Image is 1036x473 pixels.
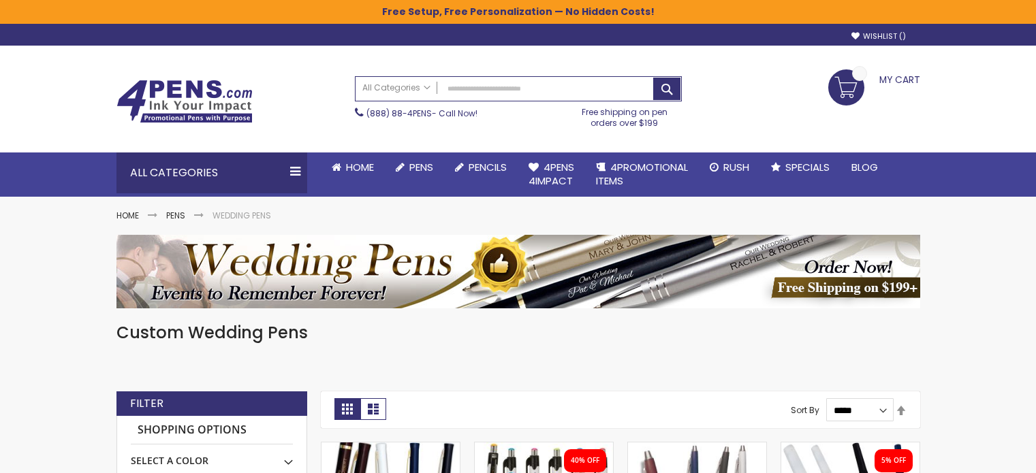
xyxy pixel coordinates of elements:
a: the Brittany custom wedding pens [781,442,920,453]
div: 40% OFF [571,456,599,466]
a: 4PROMOTIONALITEMS [585,152,699,197]
a: 4Pens4impact [518,152,585,197]
a: The Ultra Wedding Pens - SilverTrim [628,442,766,453]
strong: Wedding Pens [213,210,271,221]
a: Blog [841,152,889,182]
span: Specials [785,160,830,174]
div: Select A Color [131,444,293,468]
a: Pens [385,152,444,182]
span: 4Pens 4impact [529,160,574,188]
strong: Filter [130,396,163,411]
a: Home [116,210,139,221]
span: All Categories [362,82,430,93]
h1: Custom Wedding Pens [116,322,920,344]
a: Pencils [444,152,518,182]
a: Specials [760,152,841,182]
span: Pencils [469,160,507,174]
span: Pens [409,160,433,174]
span: Rush [723,160,749,174]
strong: Grid [334,398,360,420]
span: - Call Now! [366,108,477,119]
span: Blog [851,160,878,174]
span: Home [346,160,374,174]
img: 4Pens Custom Pens and Promotional Products [116,80,253,123]
a: All Categories [356,77,437,99]
a: Pens [166,210,185,221]
strong: Shopping Options [131,416,293,445]
div: 5% OFF [881,456,906,466]
a: (888) 88-4PENS [366,108,432,119]
div: Free shipping on pen orders over $199 [567,101,682,129]
img: Wedding Pens [116,235,920,308]
a: Home [321,152,385,182]
a: Madeline I Plastic Pen - Full Color [475,442,613,453]
div: All Categories [116,152,307,193]
a: Rush [699,152,760,182]
a: Royal Wedding Pens - Gold Trim [321,442,460,453]
label: Sort By [791,404,819,416]
span: 4PROMOTIONAL ITEMS [596,160,688,188]
a: Wishlist [851,31,906,42]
